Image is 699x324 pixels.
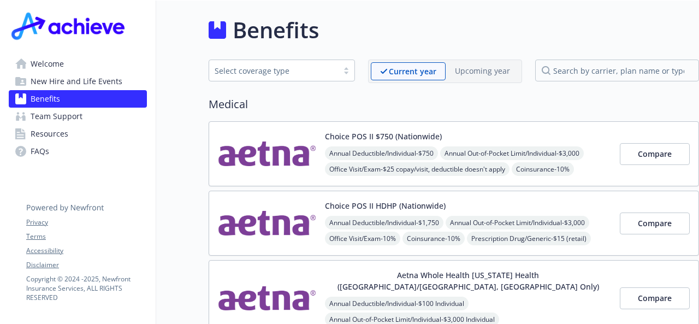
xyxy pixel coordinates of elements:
[455,65,510,76] p: Upcoming year
[26,232,146,241] a: Terms
[389,66,436,77] p: Current year
[31,73,122,90] span: New Hire and Life Events
[325,146,438,160] span: Annual Deductible/Individual - $750
[446,62,519,80] span: Upcoming year
[31,125,68,143] span: Resources
[31,55,64,73] span: Welcome
[325,216,443,229] span: Annual Deductible/Individual - $1,750
[325,200,446,211] button: Choice POS II HDHP (Nationwide)
[26,274,146,302] p: Copyright © 2024 - 2025 , Newfront Insurance Services, ALL RIGHTS RESERVED
[9,55,147,73] a: Welcome
[218,200,316,246] img: Aetna Inc carrier logo
[9,108,147,125] a: Team Support
[620,287,690,309] button: Compare
[325,162,510,176] span: Office Visit/Exam - $25 copay/visit, deductible doesn't apply
[325,297,469,310] span: Annual Deductible/Individual - $100 Individual
[535,60,699,81] input: search by carrier, plan name or type
[9,73,147,90] a: New Hire and Life Events
[325,269,611,292] button: Aetna Whole Health [US_STATE] Health ([GEOGRAPHIC_DATA]/[GEOGRAPHIC_DATA], [GEOGRAPHIC_DATA] Only)
[440,146,584,160] span: Annual Out-of-Pocket Limit/Individual - $3,000
[620,213,690,234] button: Compare
[325,232,400,245] span: Office Visit/Exam - 10%
[31,143,49,160] span: FAQs
[446,216,589,229] span: Annual Out-of-Pocket Limit/Individual - $3,000
[215,65,333,76] div: Select coverage type
[233,14,319,46] h1: Benefits
[325,131,442,142] button: Choice POS II $750 (Nationwide)
[31,90,60,108] span: Benefits
[9,125,147,143] a: Resources
[512,162,574,176] span: Coinsurance - 10%
[9,90,147,108] a: Benefits
[402,232,465,245] span: Coinsurance - 10%
[638,293,672,303] span: Compare
[638,149,672,159] span: Compare
[620,143,690,165] button: Compare
[638,218,672,228] span: Compare
[9,143,147,160] a: FAQs
[31,108,82,125] span: Team Support
[26,217,146,227] a: Privacy
[218,131,316,177] img: Aetna Inc carrier logo
[26,260,146,270] a: Disclaimer
[467,232,591,245] span: Prescription Drug/Generic - $15 (retail)
[26,246,146,256] a: Accessibility
[209,96,699,113] h2: Medical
